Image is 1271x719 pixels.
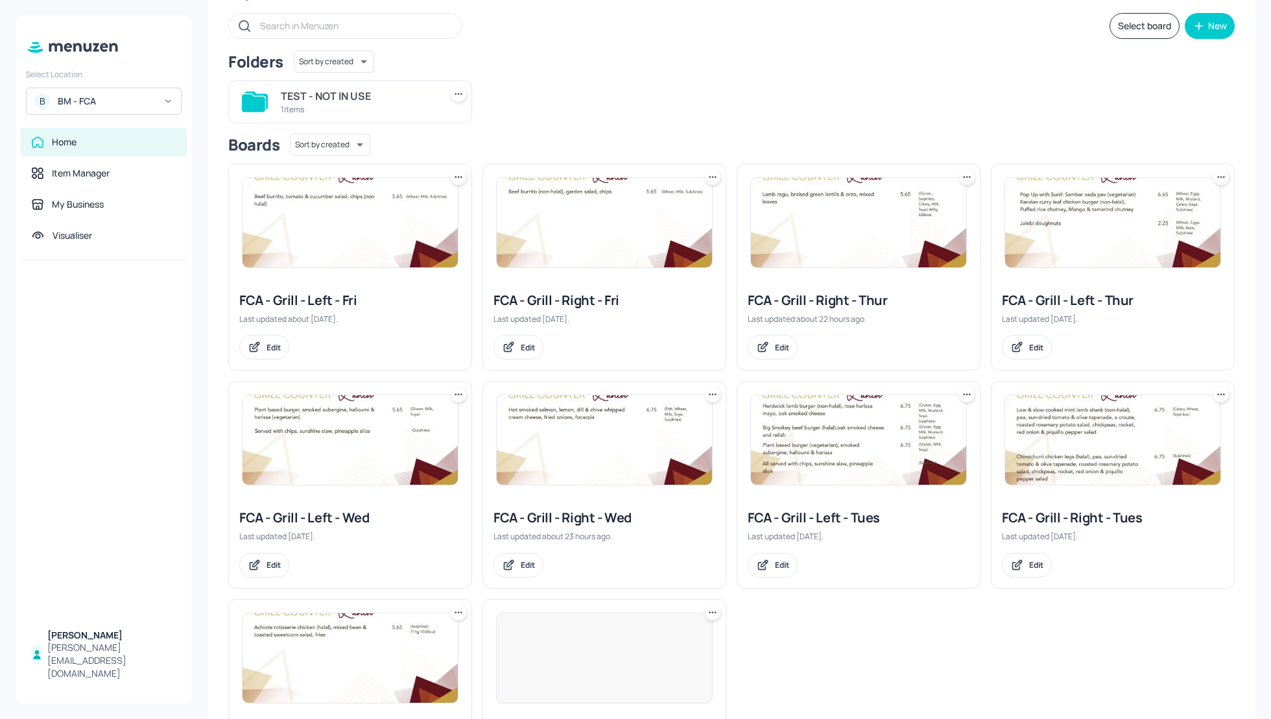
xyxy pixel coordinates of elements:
img: 2025-06-13-1749806210576bnwyzy8dv1c.jpeg [497,178,712,267]
div: FCA - Grill - Left - Tues [748,509,969,527]
div: Edit [267,342,281,353]
img: 2025-07-23-1753258673649xia23s8o6se.jpeg [243,395,458,485]
img: 2025-07-22-1753183628977qch8dwr2d7i.jpeg [751,395,966,485]
div: Edit [775,342,789,353]
div: Edit [1029,342,1043,353]
img: 2025-08-13-1755084746612hw0720q6dv8.jpeg [751,178,966,267]
img: 2025-08-05-1754395642286mvt8o01ril.jpeg [1005,395,1220,485]
div: Last updated [DATE]. [493,313,715,324]
div: FCA - Grill - Left - Fri [239,291,461,310]
div: [PERSON_NAME][EMAIL_ADDRESS][DOMAIN_NAME] [47,641,176,680]
div: Edit [775,559,789,570]
div: FCA - Grill - Right - Thur [748,291,969,310]
div: Item Manager [52,167,110,180]
div: Edit [521,342,535,353]
div: FCA - Grill - Right - Wed [493,509,715,527]
img: 2025-06-23-1750666957005eohi13xx1hs.jpeg [243,613,458,703]
div: Select Location [26,69,182,80]
div: TEST - NOT IN USE [281,88,435,104]
div: My Business [52,198,104,211]
img: 2025-08-13-1755080644609n3h32ve998.jpeg [497,395,712,485]
div: FCA - Grill - Right - Fri [493,291,715,310]
div: Last updated [DATE]. [1002,313,1224,324]
div: Sort by created [290,132,370,158]
img: 2025-07-24-1753348108084x5k1o9mp4f.jpeg [1005,178,1220,267]
img: 2025-06-20-17504157788830wquczswt1kl.jpeg [243,178,458,267]
div: 1 items [281,104,435,115]
div: FCA - Grill - Left - Wed [239,509,461,527]
div: New [1208,21,1227,30]
div: Boards [228,134,279,155]
div: BM - FCA [58,95,156,108]
div: Last updated about 23 hours ago. [493,531,715,542]
div: Last updated [DATE]. [1002,531,1224,542]
div: [PERSON_NAME] [47,629,176,642]
input: Search in Menuzen [260,16,448,35]
button: Select board [1110,13,1180,39]
div: Home [52,136,77,149]
div: Last updated about 22 hours ago. [748,313,969,324]
div: Edit [267,559,281,570]
div: Edit [1029,559,1043,570]
div: Last updated [DATE]. [239,531,461,542]
div: FCA - Grill - Right - Tues [1002,509,1224,527]
div: Visualiser [53,229,92,242]
div: B [34,93,50,109]
div: Folders [228,51,283,72]
button: New [1185,13,1235,39]
div: Last updated [DATE]. [748,531,969,542]
div: Sort by created [294,49,374,75]
div: FCA - Grill - Left - Thur [1002,291,1224,310]
div: Last updated about [DATE]. [239,313,461,324]
div: Edit [521,559,535,570]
